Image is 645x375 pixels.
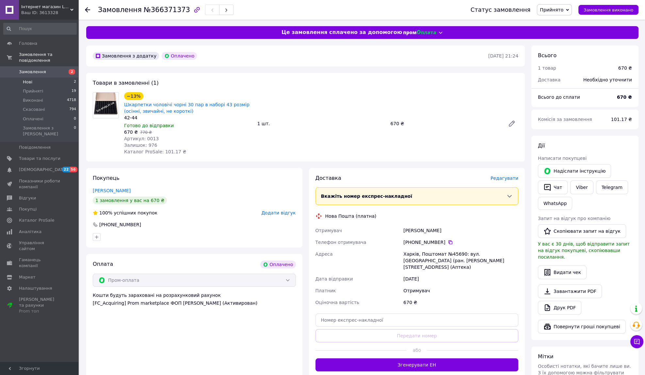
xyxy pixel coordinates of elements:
[388,119,503,128] div: 670 ₴
[69,69,75,75] span: 2
[124,149,186,154] span: Каталог ProSale: 101.17 ₴
[538,284,602,298] a: Завантажити PDF
[162,52,197,60] div: Оплачено
[85,7,90,13] div: Повернутися назад
[538,353,554,360] span: Мітки
[538,197,572,210] a: WhatsApp
[538,180,568,194] button: Чат
[471,7,531,13] div: Статус замовлення
[538,320,626,333] button: Повернути гроші покупцеві
[67,97,76,103] span: 4718
[21,10,78,16] div: Ваш ID: 3613328
[62,167,70,172] span: 22
[19,308,60,314] div: Prom топ
[488,53,518,59] time: [DATE] 21:24
[74,125,76,137] span: 0
[93,300,296,306] div: [FC_Acquiring] Prom marketplace ФОП [PERSON_NAME] (Активирован)
[23,125,74,137] span: Замовлення з [PERSON_NAME]
[21,4,70,10] span: Інтернет магазин Lux Shop
[19,297,60,315] span: [PERSON_NAME] та рахунки
[538,265,587,279] button: Видати чек
[93,292,296,306] div: Кошти будуть зараховані на розрахунковий рахунок
[93,52,159,60] div: Замовлення з додатку
[74,116,76,122] span: 0
[19,229,41,235] span: Аналітика
[23,107,45,112] span: Скасовані
[19,69,46,75] span: Замовлення
[93,261,113,267] span: Оплата
[618,65,632,71] div: 670 ₴
[19,257,60,269] span: Гаманець компанії
[315,251,333,257] span: Адреса
[93,210,157,216] div: успішних покупок
[407,347,427,353] span: або
[19,195,36,201] span: Відгуки
[538,241,630,260] span: У вас є 30 днів, щоб відправити запит на відгук покупцеві, скопіювавши посилання.
[140,130,152,135] span: 770 ₴
[611,117,632,122] span: 101.17 ₴
[596,180,628,194] a: Telegram
[538,224,626,238] button: Скопіювати запит на відгук
[19,41,37,46] span: Головна
[23,97,43,103] span: Виконані
[538,117,592,122] span: Комісія за замовлення
[579,73,636,87] div: Необхідно уточнити
[19,274,36,280] span: Маркет
[570,180,593,194] a: Viber
[99,210,112,215] span: 100%
[124,102,250,114] a: Шкарпетки чоловічі чорні 30 пар в наборі 43 розмір (осінні, звичайні, не короткі)
[538,164,611,178] button: Надіслати інструкцію
[402,225,520,236] div: [PERSON_NAME]
[315,240,366,245] span: Телефон отримувача
[19,52,78,63] span: Замовлення та повідомлення
[315,175,341,181] span: Доставка
[19,240,60,252] span: Управління сайтом
[144,6,190,14] span: №366371373
[19,167,67,173] span: [DEMOGRAPHIC_DATA]
[70,167,77,172] span: 56
[124,92,143,100] div: −13%
[578,5,638,15] button: Замовлення виконано
[540,7,563,12] span: Прийнято
[260,261,296,268] div: Оплачено
[19,156,60,162] span: Товари та послуги
[93,175,120,181] span: Покупець
[23,116,43,122] span: Оплачені
[124,143,157,148] span: Залишок: 976
[538,52,556,59] span: Всього
[402,297,520,308] div: 670 ₴
[538,301,581,315] a: Друк PDF
[124,129,138,135] span: 670 ₴
[324,213,378,219] div: Нова Пошта (платна)
[124,136,159,141] span: Артикул: 0013
[19,145,51,150] span: Повідомлення
[93,80,159,86] span: Товари в замовленні (1)
[402,285,520,297] div: Отримувач
[402,248,520,273] div: Харків, Поштомат №45690: вул. [GEOGRAPHIC_DATA] (ран. [PERSON_NAME][STREET_ADDRESS] (Аптека)
[19,217,54,223] span: Каталог ProSale
[315,300,359,305] span: Оціночна вартість
[93,93,119,118] img: Шкарпетки чоловічі чорні 30 пар в наборі 43 розмір (осінні, звичайні, не короткі)
[19,285,52,291] span: Налаштування
[315,314,519,327] input: Номер експрес-накладної
[538,143,545,149] span: Дії
[72,88,76,94] span: 19
[93,188,131,193] a: [PERSON_NAME]
[584,8,633,12] span: Замовлення виконано
[505,117,518,130] a: Редагувати
[315,276,353,281] span: Дата відправки
[19,206,37,212] span: Покупці
[538,77,560,82] span: Доставка
[23,88,43,94] span: Прийняті
[19,178,60,190] span: Показники роботи компанії
[98,6,142,14] span: Замовлення
[23,79,32,85] span: Нові
[124,114,252,121] div: 42-44
[3,23,77,35] input: Пошук
[630,335,643,348] button: Чат з покупцем
[538,94,580,100] span: Всього до сплати
[617,94,632,100] b: 670 ₴
[69,107,76,112] span: 794
[491,176,518,181] span: Редагувати
[538,65,556,71] span: 1 товар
